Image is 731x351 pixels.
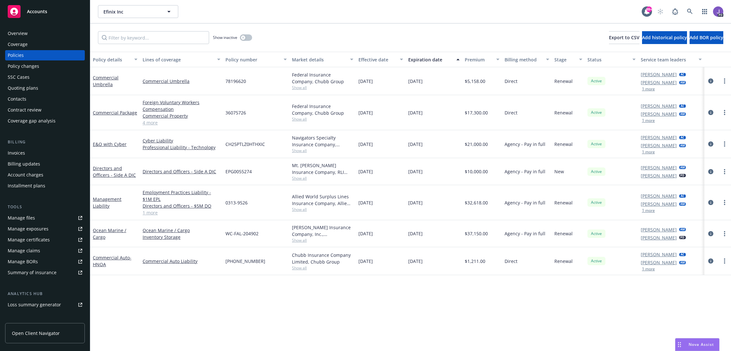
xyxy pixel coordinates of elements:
a: Foreign Voluntary Workers Compensation [143,99,220,113]
div: Expiration date [408,56,453,63]
button: Market details [289,52,356,67]
a: Invoices [5,148,85,158]
a: [PERSON_NAME] [641,259,677,266]
button: 1 more [642,209,655,212]
span: [DATE] [408,141,423,148]
a: Manage certificates [5,235,85,245]
span: - HNOA [93,255,131,267]
div: Coverage [8,39,28,50]
div: Allied World Surplus Lines Insurance Company, Allied World Assurance Company (AWAC), RT Specialty... [292,193,353,207]
span: Export to CSV [609,34,639,40]
span: Active [590,169,603,175]
a: Commercial Umbrella [143,78,220,85]
span: Agency - Pay in full [505,199,545,206]
button: Premium [462,52,502,67]
div: Policies [8,50,24,60]
a: Installment plans [5,181,85,191]
span: Renewal [554,78,573,85]
span: Agency - Pay in full [505,168,545,175]
a: Switch app [698,5,711,18]
a: Contacts [5,94,85,104]
span: Active [590,78,603,84]
a: Ocean Marine / Cargo [143,227,220,234]
button: 1 more [642,87,655,91]
img: photo [713,6,723,17]
span: Direct [505,258,517,265]
a: Employment Practices Liability - $1M EPL [143,189,220,203]
a: Report a Bug [669,5,682,18]
span: Open Client Navigator [12,330,60,337]
a: [PERSON_NAME] [641,71,677,78]
span: WC-FAL-204902 [225,230,259,237]
span: Active [590,110,603,115]
a: Manage exposures [5,224,85,234]
span: [DATE] [408,258,423,265]
span: Active [590,231,603,237]
span: [DATE] [358,141,373,148]
button: Billing method [502,52,552,67]
a: Start snowing [654,5,667,18]
a: Directors and Officers - Side A DIC [93,165,136,178]
a: [PERSON_NAME] [641,142,677,149]
button: Efinix Inc [98,5,178,18]
span: EPG0055274 [225,168,252,175]
a: 1 more [143,209,220,216]
div: Manage files [8,213,35,223]
span: [DATE] [408,78,423,85]
span: [DATE] [408,199,423,206]
span: $37,150.00 [465,230,488,237]
a: Manage BORs [5,256,85,267]
span: [DATE] [358,168,373,175]
div: Invoices [8,148,25,158]
span: Renewal [554,141,573,148]
div: Loss summary generator [8,300,61,310]
div: Summary of insurance [8,267,57,278]
span: $17,300.00 [465,109,488,116]
a: circleInformation [707,257,715,265]
a: [PERSON_NAME] [641,103,677,109]
div: Policy changes [8,61,39,71]
input: Filter by keyword... [98,31,209,44]
a: 4 more [143,119,220,126]
button: Add BOR policy [690,31,723,44]
span: Direct [505,109,517,116]
div: Effective date [358,56,396,63]
button: 1 more [642,119,655,122]
div: Drag to move [675,338,683,351]
a: Commercial Umbrella [93,75,119,87]
span: Show inactive [213,35,237,40]
span: [DATE] [408,230,423,237]
button: 1 more [642,267,655,271]
a: Commercial Auto Liability [143,258,220,265]
button: Export to CSV [609,31,639,44]
a: more [721,77,728,85]
a: Commercial Auto [93,255,131,267]
a: Quoting plans [5,83,85,93]
span: CH25PTLZ0HTHXIC [225,141,265,148]
div: Mt. [PERSON_NAME] Insurance Company, RLI Corp [292,162,353,175]
div: Status [587,56,628,63]
div: Premium [465,56,492,63]
a: Overview [5,28,85,39]
span: $5,158.00 [465,78,485,85]
a: more [721,168,728,175]
span: Renewal [554,258,573,265]
a: Accounts [5,3,85,21]
div: Manage exposures [8,224,48,234]
span: Accounts [27,9,47,14]
button: Expiration date [406,52,462,67]
a: circleInformation [707,109,715,116]
a: Inventory Storage [143,234,220,240]
a: [PERSON_NAME] [641,251,677,258]
div: Coverage gap analysis [8,116,56,126]
div: Policy number [225,56,280,63]
span: Direct [505,78,517,85]
a: more [721,199,728,206]
a: Commercial Package [93,110,137,116]
a: [PERSON_NAME] [641,226,677,233]
a: [PERSON_NAME] [641,234,677,241]
div: Lines of coverage [143,56,213,63]
button: Policy details [90,52,140,67]
a: Cyber Liability [143,137,220,144]
div: [PERSON_NAME] Insurance Company, Inc., [PERSON_NAME] Group, [PERSON_NAME] Cargo [292,224,353,238]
